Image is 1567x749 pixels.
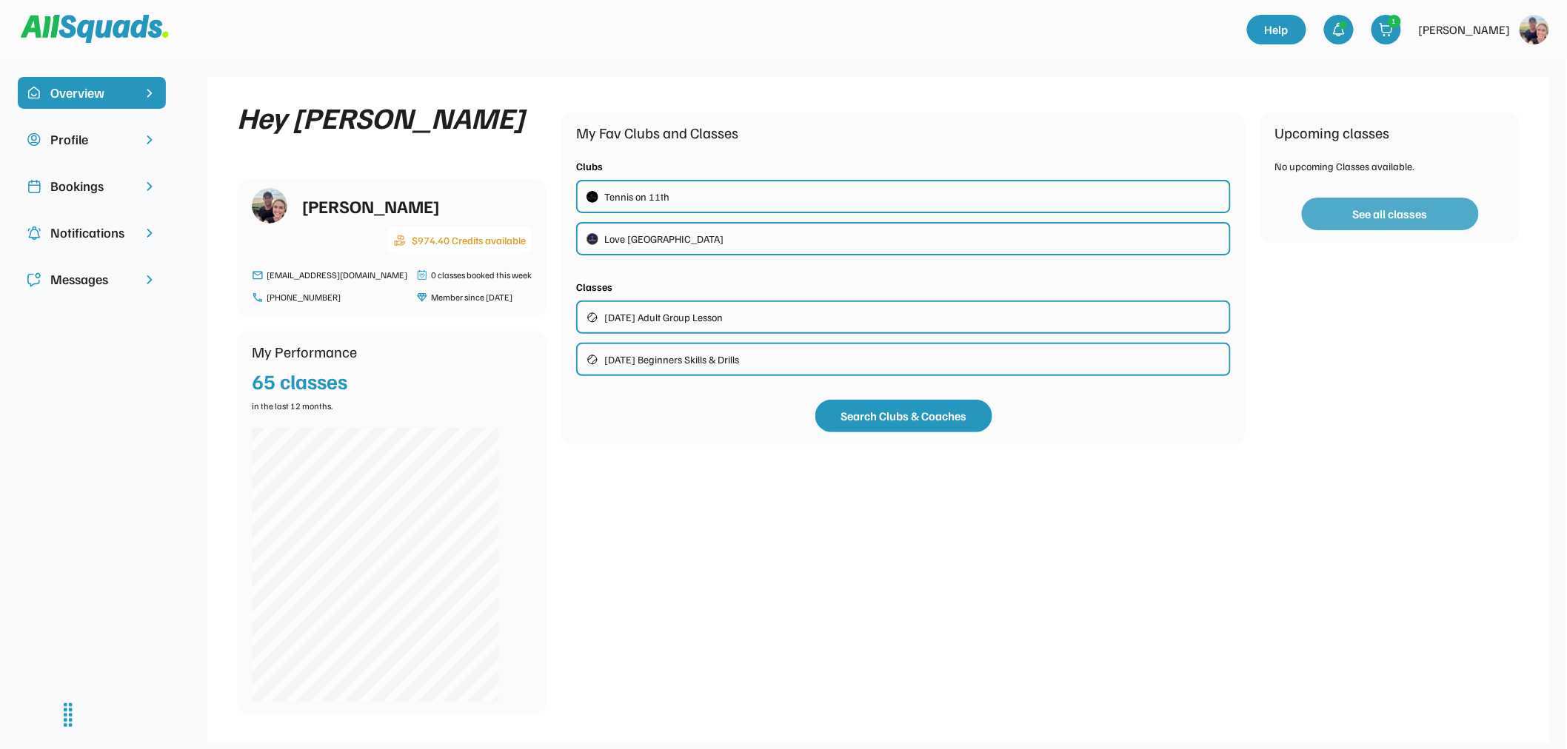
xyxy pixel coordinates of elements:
button: See all classes [1302,198,1479,230]
div: Classes [576,279,612,295]
div: 1 [1389,16,1400,27]
img: LTPP_Logo_REV.jpeg [587,233,598,245]
div: Clubs [576,158,603,174]
div: $974.40 Credits available [412,232,526,248]
div: 65 classes [252,366,347,397]
div: [EMAIL_ADDRESS][DOMAIN_NAME] [267,269,407,282]
img: shopping-cart-01%20%281%29.svg [1379,22,1394,37]
img: user-circle.svg [27,132,41,147]
div: Overview [50,83,133,103]
img: Icon%20copy%204.svg [27,226,41,241]
a: Help [1247,15,1306,44]
img: IMG_2979.png [587,191,598,203]
img: chevron-right.svg [142,226,157,241]
img: coins-hand.png [394,235,406,246]
div: Upcoming classes [1275,121,1390,144]
div: Profile [50,130,133,150]
div: 0 classes booked this week [431,269,532,282]
div: No upcoming Classes available. [1275,158,1415,174]
div: Member since [DATE] [431,291,512,304]
div: Messages [50,269,133,289]
img: Icon%20copy%205.svg [27,272,41,287]
button: Search Clubs & Coaches [815,400,992,432]
img: Icon%20copy%202.svg [27,179,41,194]
img: chevron-right.svg [142,272,157,287]
img: chevron-right%20copy%203.svg [142,86,157,101]
div: My Fav Clubs and Classes [576,121,738,144]
div: in the last 12 months. [252,400,333,413]
div: Bookings [50,176,133,196]
img: chevron-right.svg [142,132,157,147]
div: Hey [PERSON_NAME] [237,95,547,139]
div: [PERSON_NAME] [1419,21,1511,38]
div: [PERSON_NAME] [302,192,532,219]
div: [PHONE_NUMBER] [267,291,341,304]
img: chevron-right.svg [142,179,157,194]
img: Squad%20Logo.svg [21,15,169,43]
div: Notifications [50,223,133,243]
div: [DATE] Beginners Skills & Drills [604,352,739,367]
div: [DATE] Adult Group Lesson [604,309,723,325]
img: 1000015689.jpg [252,188,287,224]
img: https%3A%2F%2F94044dc9e5d3b3599ffa5e2d56a015ce.cdn.bubble.io%2Ff1727953343167x440604654403505400%... [1520,15,1549,44]
div: Love [GEOGRAPHIC_DATA] [604,231,724,246]
img: home-smile.svg [27,86,41,101]
div: My Performance [252,340,357,363]
img: bell-03%20%281%29.svg [1332,22,1346,37]
div: Tennis on 11th [604,189,669,204]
